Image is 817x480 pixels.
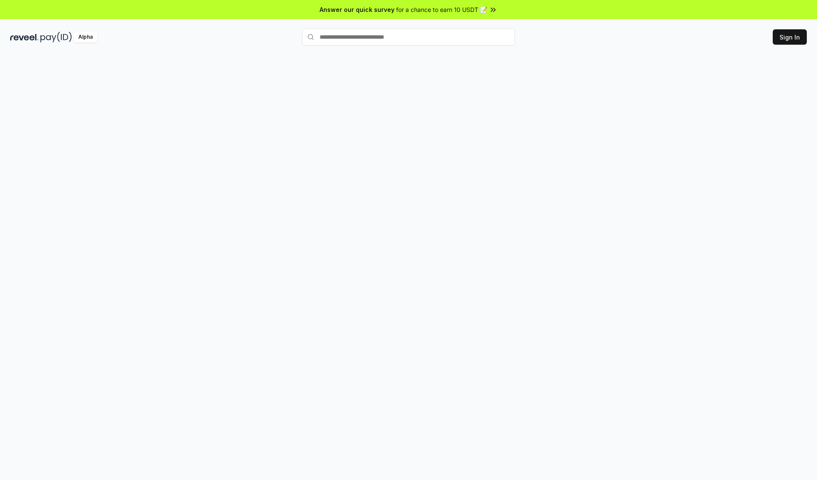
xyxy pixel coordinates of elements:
span: Answer our quick survey [320,5,394,14]
img: reveel_dark [10,32,39,43]
button: Sign In [773,29,807,45]
span: for a chance to earn 10 USDT 📝 [396,5,487,14]
img: pay_id [40,32,72,43]
div: Alpha [74,32,97,43]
